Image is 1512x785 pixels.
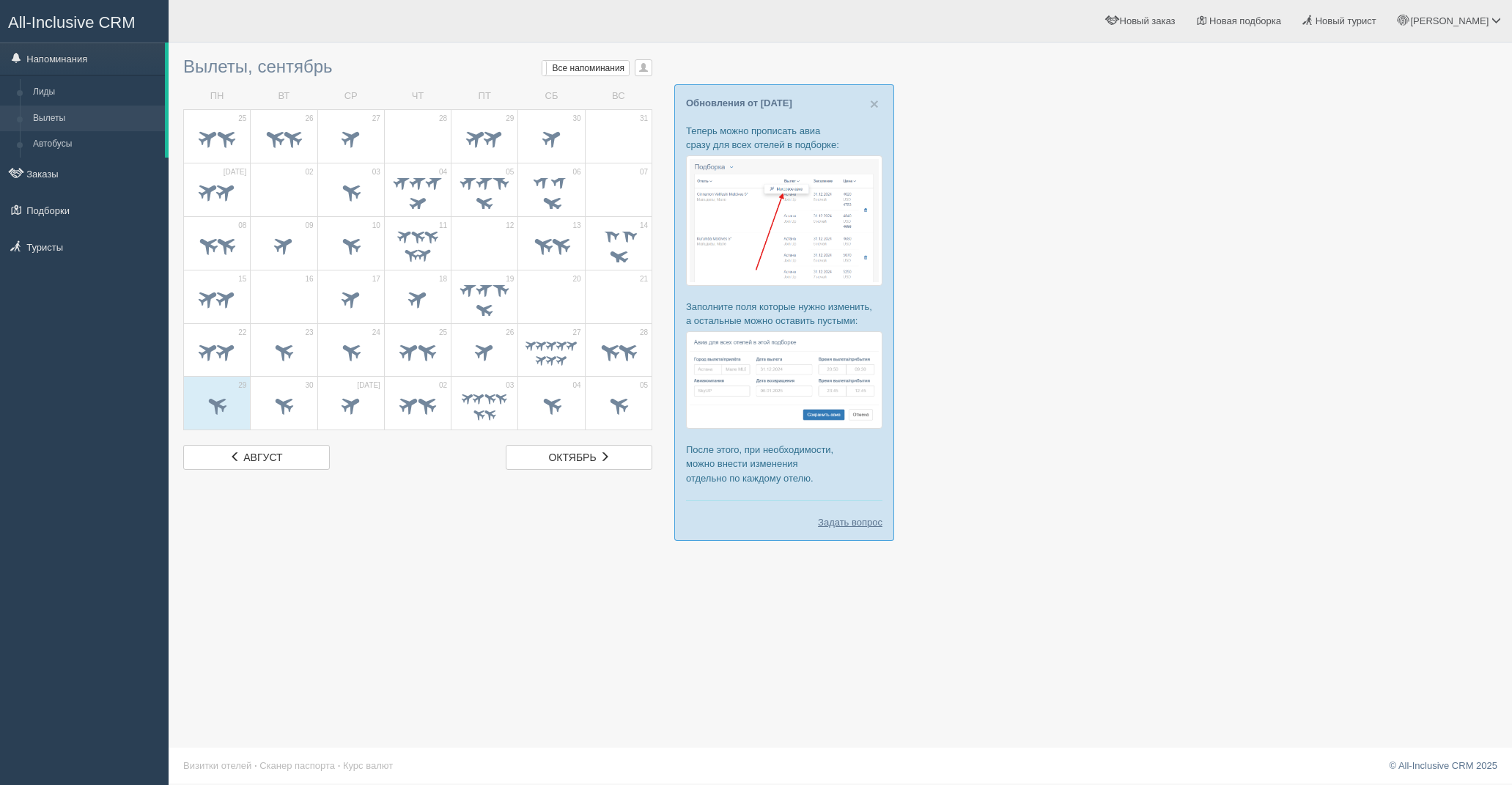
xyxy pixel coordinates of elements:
[372,274,380,284] span: 17
[506,445,652,470] a: октябрь
[870,96,879,111] button: Close
[506,274,514,284] span: 19
[573,328,581,338] span: 27
[451,84,518,109] td: ПТ
[585,84,652,109] td: ВС
[1209,15,1281,26] span: Новая подборка
[1410,15,1489,26] span: [PERSON_NAME]
[506,328,514,338] span: 26
[343,760,393,771] a: Курс валют
[640,167,648,177] span: 07
[640,114,648,124] span: 31
[640,328,648,338] span: 28
[548,452,596,463] span: октябрь
[305,380,313,391] span: 30
[384,84,451,109] td: ЧТ
[238,380,246,391] span: 29
[506,114,514,124] span: 29
[686,124,882,152] p: Теперь можно прописать авиа сразу для всех отелей в подборке:
[573,274,581,284] span: 20
[439,274,447,284] span: 18
[686,300,882,328] p: Заполните поля которые нужно изменить, а остальные можно оставить пустыми:
[183,760,251,771] a: Визитки отелей
[372,114,380,124] span: 27
[686,97,792,108] a: Обновления от [DATE]
[439,221,447,231] span: 11
[439,167,447,177] span: 04
[238,114,246,124] span: 25
[686,155,882,285] img: %D0%BF%D0%BE%D0%B4%D0%B1%D0%BE%D1%80%D0%BA%D0%B0-%D0%B0%D0%B2%D0%B8%D0%B0-1-%D1%81%D1%80%D0%BC-%D...
[259,760,335,771] a: Сканер паспорта
[26,79,165,106] a: Лиды
[573,167,581,177] span: 06
[372,167,380,177] span: 03
[439,328,447,338] span: 25
[686,443,882,484] p: После этого, при необходимости, можно внести изменения отдельно по каждому отелю.
[305,167,313,177] span: 02
[8,13,136,32] span: All-Inclusive CRM
[183,445,330,470] a: август
[640,221,648,231] span: 14
[305,221,313,231] span: 09
[243,452,282,463] span: август
[305,274,313,284] span: 16
[372,221,380,231] span: 10
[506,167,514,177] span: 05
[238,274,246,284] span: 15
[372,328,380,338] span: 24
[26,106,165,132] a: Вылеты
[439,114,447,124] span: 28
[305,328,313,338] span: 23
[1316,15,1376,26] span: Новый турист
[183,57,652,76] h3: Вылеты, сентябрь
[1389,760,1497,771] a: © All-Inclusive CRM 2025
[686,331,882,429] img: %D0%BF%D0%BE%D0%B4%D0%B1%D0%BE%D1%80%D0%BA%D0%B0-%D0%B0%D0%B2%D0%B8%D0%B0-2-%D1%81%D1%80%D0%BC-%D...
[818,515,882,529] a: Задать вопрос
[518,84,585,109] td: СБ
[251,84,317,109] td: ВТ
[439,380,447,391] span: 02
[26,131,165,158] a: Автобусы
[238,221,246,231] span: 08
[506,380,514,391] span: 03
[1,1,168,41] a: All-Inclusive CRM
[640,380,648,391] span: 05
[573,221,581,231] span: 13
[238,328,246,338] span: 22
[573,114,581,124] span: 30
[357,380,380,391] span: [DATE]
[224,167,246,177] span: [DATE]
[305,114,313,124] span: 26
[506,221,514,231] span: 12
[1120,15,1176,26] span: Новый заказ
[317,84,384,109] td: СР
[254,760,257,771] span: ·
[573,380,581,391] span: 04
[338,760,341,771] span: ·
[184,84,251,109] td: ПН
[640,274,648,284] span: 21
[870,95,879,112] span: ×
[553,63,625,73] span: Все напоминания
